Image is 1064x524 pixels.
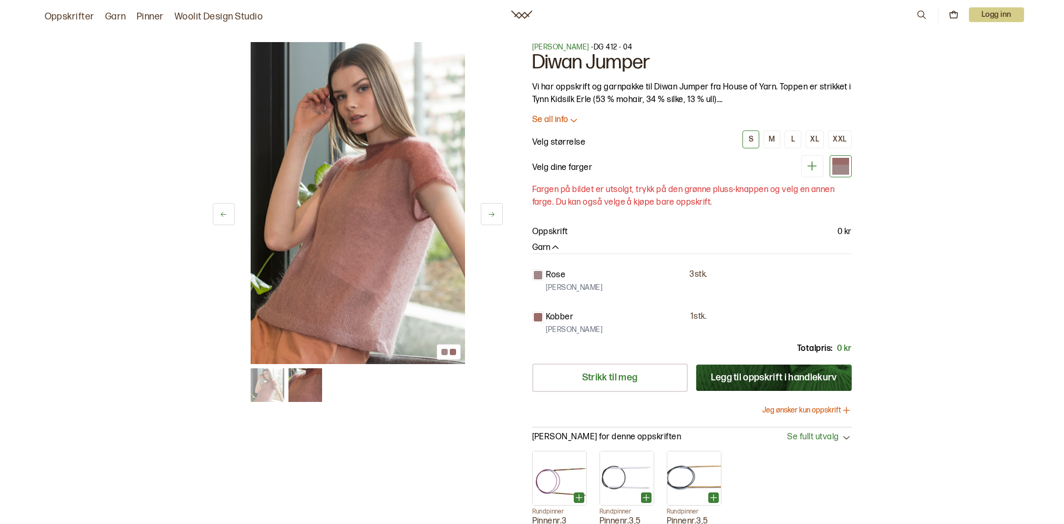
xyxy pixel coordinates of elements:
p: 0 kr [838,226,852,238]
a: Garn [105,9,126,24]
p: Rundpinner [532,508,587,516]
button: [PERSON_NAME] for denne oppskriftenSe fullt utvalg [532,432,852,443]
div: M [769,135,775,144]
p: [PERSON_NAME] for denne oppskriften [532,432,681,443]
p: Oppskrift [532,226,568,238]
a: Oppskrifter [45,9,95,24]
p: Velg dine farger [532,162,593,174]
p: Velg størrelse [532,136,586,149]
p: - DG 412 - 04 [532,42,852,53]
p: Logg inn [969,7,1024,22]
a: Woolit Design Studio [174,9,263,24]
img: Pinne [667,451,721,505]
a: [PERSON_NAME] [532,43,590,52]
a: Strikk til meg [532,364,688,392]
p: Rose [546,269,566,281]
button: Se all info [532,115,852,126]
a: Woolit [511,11,532,19]
button: Garn [532,243,561,254]
button: XXL [828,130,851,148]
img: Bilde av oppskrift [251,42,465,364]
span: Se fullt utvalg [787,432,839,443]
p: Rundpinner [600,508,654,516]
div: XXL [833,135,846,144]
button: S [742,130,759,148]
p: [PERSON_NAME] [546,325,603,335]
p: Vi har oppskrift og garnpakke til Diwan Jumper fra House of Yarn. Toppen er strikket i Tynn Kidsi... [532,81,852,106]
img: Pinne [533,451,586,505]
p: [PERSON_NAME] [546,283,603,293]
button: User dropdown [969,7,1024,22]
div: Rose (utsolgt) [830,155,852,177]
p: Totalpris: [797,342,833,355]
p: 1 stk. [690,311,707,323]
a: Pinner [137,9,164,24]
button: L [784,130,801,148]
div: XL [810,135,819,144]
button: M [763,130,780,148]
div: S [749,135,753,144]
div: L [791,135,795,144]
p: Kobber [546,311,574,324]
p: Rundpinner [667,508,721,516]
p: 0 kr [837,342,852,355]
button: Jeg ønsker kun oppskrift [762,405,852,416]
h1: Diwan Jumper [532,53,852,73]
button: Legg til oppskrift i handlekurv [696,365,852,391]
p: Se all info [532,115,569,126]
button: XL [805,130,824,148]
p: 3 stk. [689,269,707,280]
img: Pinne [600,451,654,505]
p: Fargen på bildet er utsolgt, trykk på den grønne pluss-knappen og velg en annen farge. Du kan ogs... [532,184,852,209]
